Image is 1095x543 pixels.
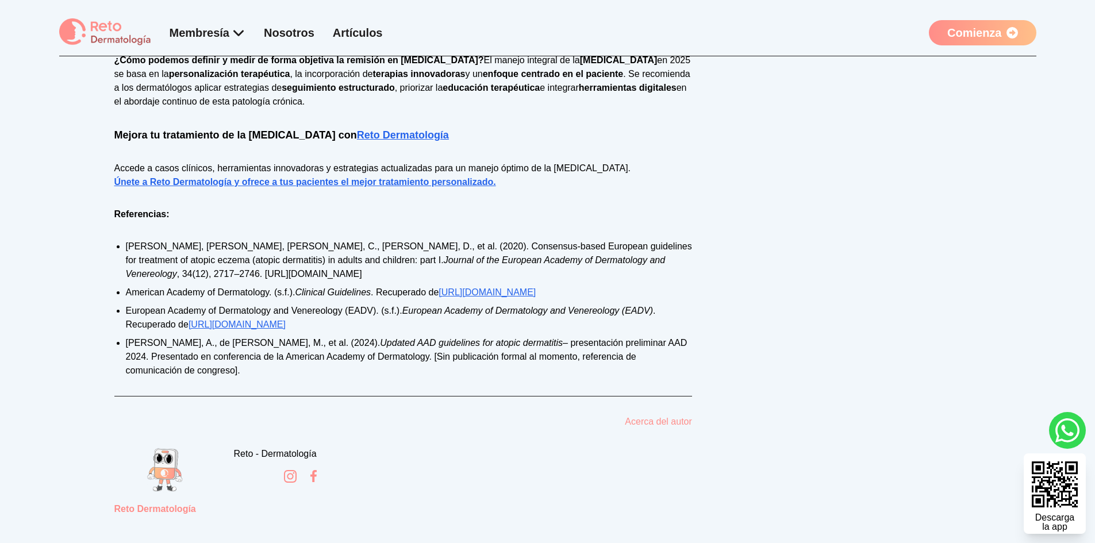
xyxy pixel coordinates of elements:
li: [PERSON_NAME], A., de [PERSON_NAME], M., et al. (2024). – presentación preliminar AAD 2024. Prese... [126,336,692,378]
strong: educación terapéutica [443,83,540,93]
a: Acerca del autor [625,415,692,429]
a: Nosotros [264,26,314,39]
strong: seguimiento estructurado [282,83,394,93]
a: Comienza [929,20,1036,45]
p: Reto Dermatología [114,502,216,516]
strong: personalización terapéutica [169,69,290,79]
a: Únete a Reto Dermatología y ofrece a tus pacientes el mejor tratamiento personalizado. [114,177,496,187]
strong: herramientas digitales [579,83,677,93]
p: Accede a casos clínicos, herramientas innovadoras y estrategias actualizadas para un manejo óptim... [114,161,692,189]
li: American Academy of Dermatology. (s.f.). . Recuperado de [126,286,692,299]
em: European Academy of Dermatology and Venereology (EADV) [402,306,653,315]
img: logo Reto dermatología [59,18,151,47]
em: Journal of the European Academy of Dermatology and Venereology [126,255,666,279]
strong: Referencias: [114,209,170,219]
a: [URL][DOMAIN_NAME] [189,319,286,329]
div: Reto - Dermatología [234,447,317,461]
img: user avatar [142,447,188,493]
li: [PERSON_NAME], [PERSON_NAME], [PERSON_NAME], C., [PERSON_NAME], D., et al. (2020). Consensus-base... [126,240,692,281]
strong: ¿Cómo podemos definir y medir de forma objetiva la remisión en [MEDICAL_DATA]? [114,55,484,65]
a: whatsapp button [1049,412,1086,449]
strong: terapias innovadoras [373,69,466,79]
em: Clinical Guidelines [295,287,371,297]
a: Artículos [333,26,383,39]
p: El manejo integral de la en 2025 se basa en la , la incorporación de y un . Se recomienda a los d... [114,40,692,109]
strong: [MEDICAL_DATA] [580,55,658,65]
div: Descarga la app [1035,513,1074,532]
li: European Academy of Dermatology and Venereology (EADV). (s.f.). . Recuperado de [126,304,692,332]
a: [URL][DOMAIN_NAME] [439,287,536,297]
div: Membresía [170,25,246,41]
strong: enfoque centrado en el paciente [483,69,624,79]
strong: Mejora tu tratamiento de la [MEDICAL_DATA] con [114,129,449,141]
em: Updated AAD guidelines for atopic dermatitis [380,338,563,348]
a: Reto Dermatología [357,129,449,141]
